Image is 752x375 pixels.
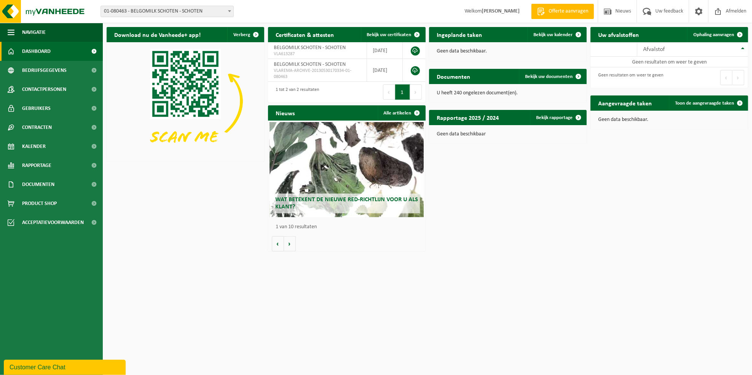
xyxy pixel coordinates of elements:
[22,99,51,118] span: Gebruikers
[429,27,490,42] h2: Ingeplande taken
[275,197,418,210] span: Wat betekent de nieuwe RED-richtlijn voor u als klant?
[429,110,506,125] h2: Rapportage 2025 / 2024
[591,95,659,110] h2: Aangevraagde taken
[395,84,410,100] button: 1
[525,74,573,79] span: Bekijk uw documenten
[720,70,733,85] button: Previous
[268,105,302,120] h2: Nieuws
[272,84,319,100] div: 1 tot 2 van 2 resultaten
[383,84,395,100] button: Previous
[367,59,403,82] td: [DATE]
[733,70,744,85] button: Next
[437,132,579,137] p: Geen data beschikbaar
[107,27,208,42] h2: Download nu de Vanheede+ app!
[675,101,734,106] span: Toon de aangevraagde taken
[598,117,741,122] p: Geen data beschikbaar.
[367,32,412,37] span: Bekijk uw certificaten
[527,27,586,42] a: Bekijk uw kalender
[270,122,424,217] a: Wat betekent de nieuwe RED-richtlijn voor u als klant?
[22,118,52,137] span: Contracten
[437,91,579,96] p: U heeft 240 ongelezen document(en).
[22,213,84,232] span: Acceptatievoorwaarden
[643,46,665,52] span: Afvalstof
[268,27,342,42] h2: Certificaten & attesten
[437,49,579,54] p: Geen data beschikbaar.
[22,42,51,61] span: Dashboard
[22,61,67,80] span: Bedrijfsgegevens
[530,110,586,125] a: Bekijk rapportage
[107,42,264,160] img: Download de VHEPlus App
[531,4,594,19] a: Offerte aanvragen
[687,27,747,42] a: Ophaling aanvragen
[591,57,748,67] td: Geen resultaten om weer te geven
[429,69,478,84] h2: Documenten
[233,32,250,37] span: Verberg
[274,68,361,80] span: VLAREMA-ARCHIVE-20130530170334-01-080463
[227,27,263,42] button: Verberg
[101,6,233,17] span: 01-080463 - BELGOMILK SCHOTEN - SCHOTEN
[274,62,346,67] span: BELGOMILK SCHOTEN - SCHOTEN
[276,224,422,230] p: 1 van 10 resultaten
[591,27,647,42] h2: Uw afvalstoffen
[22,80,66,99] span: Contactpersonen
[693,32,734,37] span: Ophaling aanvragen
[22,156,51,175] span: Rapportage
[519,69,586,84] a: Bekijk uw documenten
[4,358,127,375] iframe: chat widget
[274,45,346,51] span: BELGOMILK SCHOTEN - SCHOTEN
[669,95,747,111] a: Toon de aangevraagde taken
[533,32,573,37] span: Bekijk uw kalender
[378,105,425,121] a: Alle artikelen
[22,175,54,194] span: Documenten
[22,194,57,213] span: Product Shop
[361,27,425,42] a: Bekijk uw certificaten
[284,236,296,251] button: Volgende
[594,69,663,86] div: Geen resultaten om weer te geven
[272,236,284,251] button: Vorige
[22,137,46,156] span: Kalender
[547,8,590,15] span: Offerte aanvragen
[101,6,234,17] span: 01-080463 - BELGOMILK SCHOTEN - SCHOTEN
[482,8,520,14] strong: [PERSON_NAME]
[22,23,46,42] span: Navigatie
[274,51,361,57] span: VLA613287
[367,42,403,59] td: [DATE]
[410,84,422,100] button: Next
